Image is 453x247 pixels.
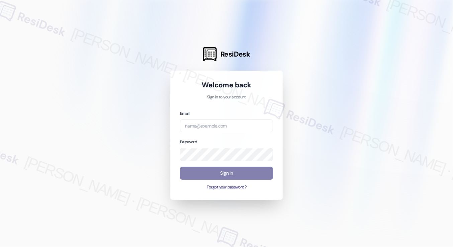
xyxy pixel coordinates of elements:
[180,111,189,116] label: Email
[220,50,250,59] span: ResiDesk
[180,139,197,145] label: Password
[180,184,273,190] button: Forgot your password?
[180,167,273,180] button: Sign In
[180,119,273,133] input: name@example.com
[203,47,217,61] img: ResiDesk Logo
[180,94,273,100] p: Sign in to your account
[180,80,273,90] h1: Welcome back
